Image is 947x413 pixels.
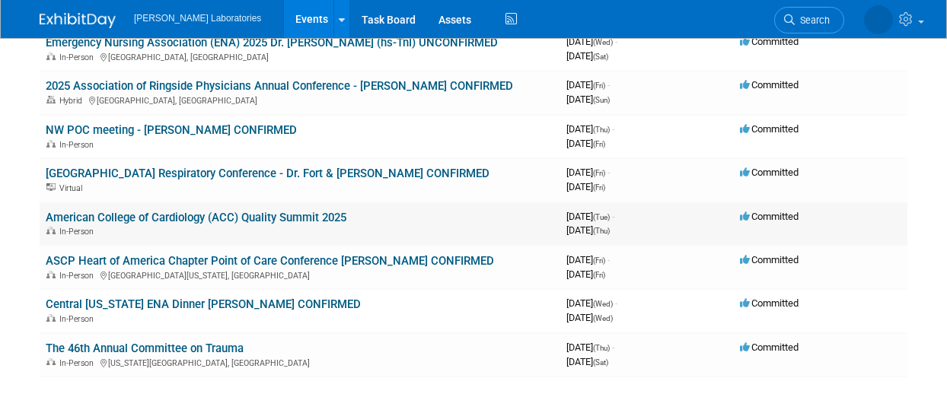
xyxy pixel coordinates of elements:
a: Emergency Nursing Association (ENA) 2025 Dr. [PERSON_NAME] (hs-TnI) UNCONFIRMED [46,36,498,49]
span: (Wed) [593,300,613,308]
a: American College of Cardiology (ACC) Quality Summit 2025 [46,211,346,224]
span: Committed [740,297,799,309]
span: In-Person [59,271,98,281]
span: [DATE] [566,79,610,91]
span: [DATE] [566,297,617,309]
span: [DATE] [566,211,614,222]
div: [GEOGRAPHIC_DATA], [GEOGRAPHIC_DATA] [46,50,554,62]
span: - [612,123,614,135]
img: Tisha Davis [864,5,893,34]
span: (Sat) [593,358,608,367]
img: In-Person Event [46,227,56,234]
span: (Thu) [593,125,610,134]
span: (Sun) [593,96,610,104]
span: (Thu) [593,344,610,352]
span: Committed [740,342,799,353]
span: In-Person [59,314,98,324]
span: (Fri) [593,271,605,279]
img: In-Person Event [46,314,56,322]
div: [GEOGRAPHIC_DATA], [GEOGRAPHIC_DATA] [46,94,554,106]
span: - [612,342,614,353]
a: Search [774,7,844,33]
span: (Fri) [593,183,605,192]
div: [GEOGRAPHIC_DATA][US_STATE], [GEOGRAPHIC_DATA] [46,268,554,281]
span: Committed [740,167,799,178]
span: (Fri) [593,81,605,90]
span: In-Person [59,140,98,150]
span: (Thu) [593,227,610,235]
span: [PERSON_NAME] Laboratories [134,13,261,24]
a: The 46th Annual Committee on Trauma [46,342,244,355]
div: [US_STATE][GEOGRAPHIC_DATA], [GEOGRAPHIC_DATA] [46,356,554,368]
span: - [607,79,610,91]
span: [DATE] [566,224,610,236]
span: Committed [740,79,799,91]
img: Hybrid Event [46,96,56,103]
span: - [607,254,610,265]
img: Virtual Event [46,183,56,191]
span: - [615,297,617,309]
span: Hybrid [59,96,87,106]
img: In-Person Event [46,358,56,366]
span: Committed [740,254,799,265]
a: 2025 Association of Ringside Physicians Annual Conference - [PERSON_NAME] CONFIRMED [46,79,513,93]
span: (Fri) [593,256,605,265]
span: (Sat) [593,52,608,61]
span: (Fri) [593,169,605,177]
span: - [612,211,614,222]
a: Central [US_STATE] ENA Dinner [PERSON_NAME] CONFIRMED [46,297,361,311]
span: Committed [740,211,799,222]
a: ASCP Heart of America Chapter Point of Care Conference [PERSON_NAME] CONFIRMED [46,254,494,268]
span: - [615,36,617,47]
span: In-Person [59,52,98,62]
span: [DATE] [566,312,613,323]
img: ExhibitDay [40,13,116,28]
span: (Fri) [593,140,605,148]
span: (Wed) [593,38,613,46]
a: NW POC meeting - [PERSON_NAME] CONFIRMED [46,123,297,137]
span: (Tue) [593,213,610,221]
span: Committed [740,123,799,135]
span: [DATE] [566,181,605,192]
span: In-Person [59,227,98,237]
span: [DATE] [566,356,608,367]
span: - [607,167,610,178]
span: [DATE] [566,50,608,62]
span: [DATE] [566,254,610,265]
span: Committed [740,36,799,47]
span: In-Person [59,358,98,368]
span: [DATE] [566,94,610,105]
span: [DATE] [566,123,614,135]
span: [DATE] [566,167,610,178]
span: Search [795,14,830,26]
span: [DATE] [566,342,614,353]
img: In-Person Event [46,271,56,278]
img: In-Person Event [46,52,56,60]
span: Virtual [59,183,87,193]
span: (Wed) [593,314,613,322]
span: [DATE] [566,36,617,47]
img: In-Person Event [46,140,56,148]
span: [DATE] [566,268,605,280]
a: [GEOGRAPHIC_DATA] Respiratory Conference - Dr. Fort & [PERSON_NAME] CONFIRMED [46,167,489,180]
span: [DATE] [566,138,605,149]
